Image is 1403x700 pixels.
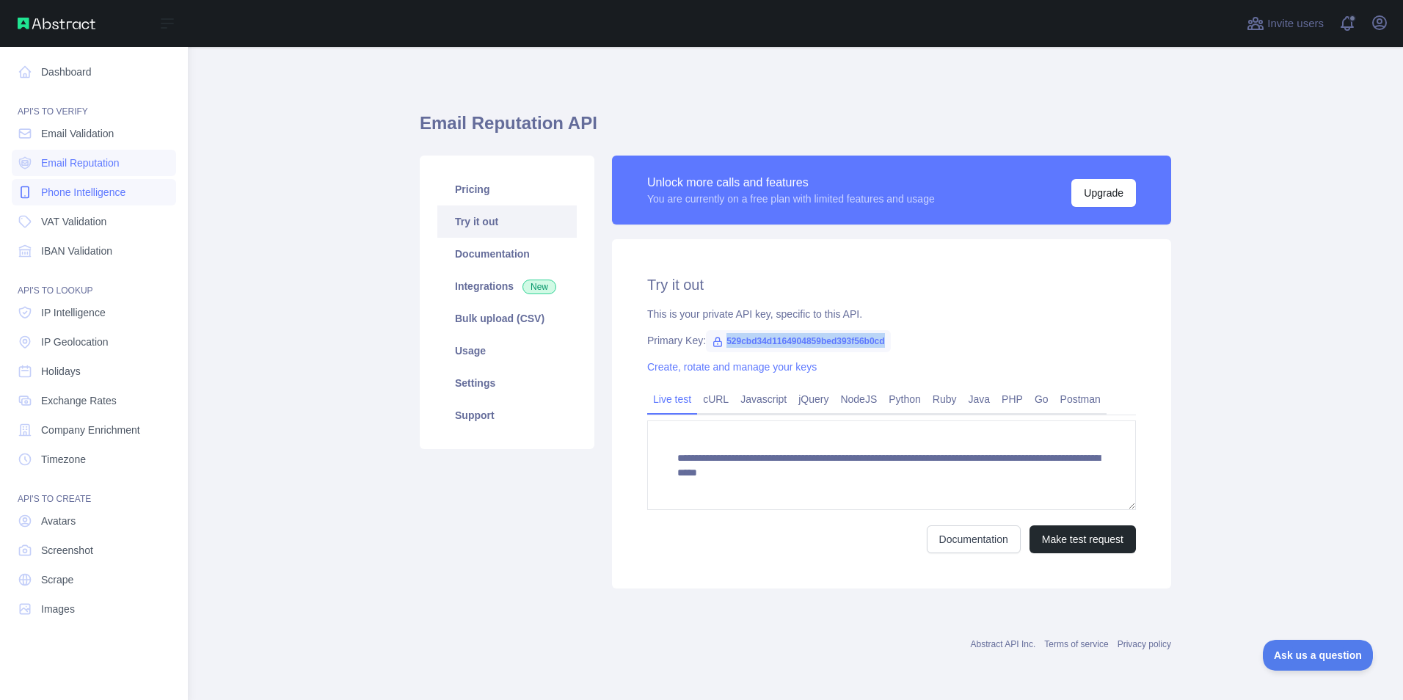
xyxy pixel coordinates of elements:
[12,329,176,355] a: IP Geolocation
[41,214,106,229] span: VAT Validation
[12,208,176,235] a: VAT Validation
[41,185,125,200] span: Phone Intelligence
[18,18,95,29] img: Abstract API
[706,330,890,352] span: 529cbd34d1164904859bed393f56b0cd
[1244,12,1327,35] button: Invite users
[927,525,1021,553] a: Documentation
[647,192,935,206] div: You are currently on a free plan with limited features and usage
[12,508,176,534] a: Avatars
[1044,639,1108,649] a: Terms of service
[12,238,176,264] a: IBAN Validation
[1071,179,1136,207] button: Upgrade
[12,267,176,296] div: API'S TO LOOKUP
[971,639,1036,649] a: Abstract API Inc.
[792,387,834,411] a: jQuery
[41,364,81,379] span: Holidays
[41,393,117,408] span: Exchange Rates
[12,88,176,117] div: API'S TO VERIFY
[522,280,556,294] span: New
[437,205,577,238] a: Try it out
[12,475,176,505] div: API'S TO CREATE
[41,572,73,587] span: Scrape
[41,602,75,616] span: Images
[41,156,120,170] span: Email Reputation
[1029,387,1054,411] a: Go
[41,335,109,349] span: IP Geolocation
[437,270,577,302] a: Integrations New
[647,174,935,192] div: Unlock more calls and features
[735,387,792,411] a: Javascript
[1054,387,1107,411] a: Postman
[1263,640,1374,671] iframe: Toggle Customer Support
[12,446,176,473] a: Timezone
[834,387,883,411] a: NodeJS
[996,387,1029,411] a: PHP
[437,335,577,367] a: Usage
[647,333,1136,348] div: Primary Key:
[883,387,927,411] a: Python
[437,302,577,335] a: Bulk upload (CSV)
[12,387,176,414] a: Exchange Rates
[41,543,93,558] span: Screenshot
[41,423,140,437] span: Company Enrichment
[12,150,176,176] a: Email Reputation
[647,274,1136,295] h2: Try it out
[437,367,577,399] a: Settings
[12,596,176,622] a: Images
[437,173,577,205] a: Pricing
[437,399,577,431] a: Support
[41,305,106,320] span: IP Intelligence
[927,387,963,411] a: Ruby
[647,307,1136,321] div: This is your private API key, specific to this API.
[647,387,697,411] a: Live test
[1118,639,1171,649] a: Privacy policy
[1030,525,1136,553] button: Make test request
[12,566,176,593] a: Scrape
[12,59,176,85] a: Dashboard
[12,537,176,564] a: Screenshot
[12,179,176,205] a: Phone Intelligence
[41,126,114,141] span: Email Validation
[41,452,86,467] span: Timezone
[647,361,817,373] a: Create, rotate and manage your keys
[420,112,1171,147] h1: Email Reputation API
[697,387,735,411] a: cURL
[963,387,996,411] a: Java
[41,244,112,258] span: IBAN Validation
[437,238,577,270] a: Documentation
[12,120,176,147] a: Email Validation
[1267,15,1324,32] span: Invite users
[12,417,176,443] a: Company Enrichment
[41,514,76,528] span: Avatars
[12,358,176,384] a: Holidays
[12,299,176,326] a: IP Intelligence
